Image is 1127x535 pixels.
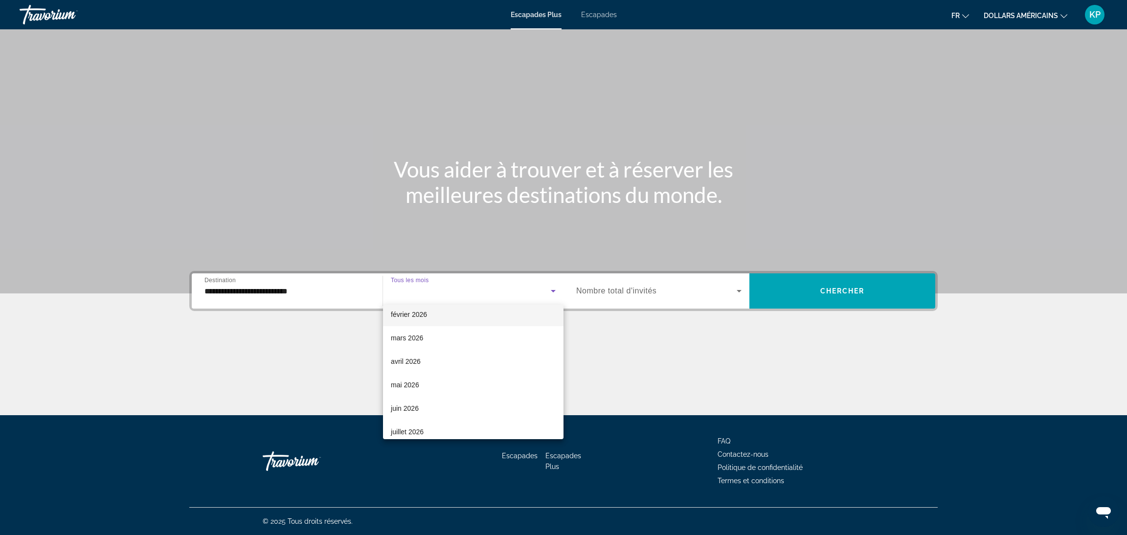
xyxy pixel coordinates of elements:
[391,311,427,318] font: février 2026
[391,381,419,389] font: mai 2026
[1088,496,1119,527] iframe: Bouton de lancement de la fenêtre de messagerie
[391,357,421,365] font: avril 2026
[391,404,419,412] font: juin 2026
[391,334,423,342] font: mars 2026
[391,428,424,436] font: juillet 2026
